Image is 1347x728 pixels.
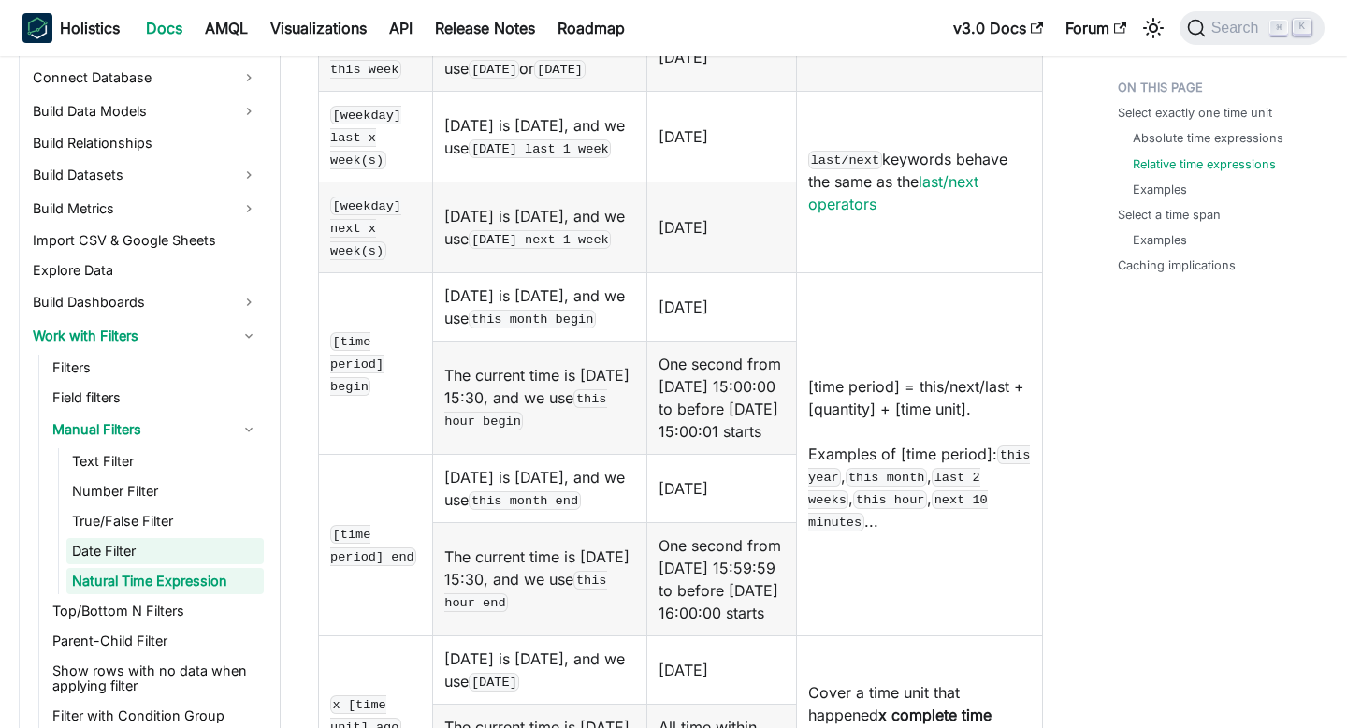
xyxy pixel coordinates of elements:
[1269,20,1288,36] kbd: ⌘
[66,538,264,564] a: Date Filter
[47,355,264,381] a: Filters
[27,194,264,224] a: Build Metrics
[1133,231,1187,249] a: Examples
[27,63,264,93] a: Connect Database
[647,182,797,272] td: [DATE]
[546,13,636,43] a: Roadmap
[47,628,264,654] a: Parent-Child Filter
[1133,181,1187,198] a: Examples
[330,106,401,169] code: [weekday] last x week(s)
[47,598,264,624] a: Top/Bottom N Filters
[47,658,264,699] a: Show rows with no data when applying filter
[27,287,264,317] a: Build Dashboards
[433,341,647,454] td: The current time is [DATE] 15:30, and we use
[66,508,264,534] a: True/False Filter
[330,332,384,396] code: [time period] begin
[647,22,797,91] td: [DATE]
[27,130,264,156] a: Build Relationships
[1054,13,1137,43] a: Forum
[853,490,927,509] code: this hour
[647,454,797,522] td: [DATE]
[27,96,264,126] a: Build Data Models
[433,22,647,91] td: [DATE] is [DATE], and we use or
[797,272,1043,635] td: [time period] = this/next/last + [quantity] + [time unit]. Examples of [time period]: , , , , ...
[647,522,797,635] td: One second from [DATE] 15:59:59 to before [DATE] 16:00:00 starts
[259,13,378,43] a: Visualizations
[647,635,797,704] td: [DATE]
[1118,104,1272,122] a: Select exactly one time unit
[433,454,647,522] td: [DATE] is [DATE], and we use
[27,227,264,254] a: Import CSV & Google Sheets
[66,568,264,594] a: Natural Time Expression
[469,139,611,158] code: [DATE] last 1 week
[469,310,596,328] code: this month begin
[194,13,259,43] a: AMQL
[797,91,1043,272] td: keywords behave the same as the
[66,448,264,474] a: Text Filter
[135,13,194,43] a: Docs
[1293,19,1311,36] kbd: K
[1133,155,1276,173] a: Relative time expressions
[469,673,519,692] code: [DATE]
[27,257,264,284] a: Explore Data
[424,13,546,43] a: Release Notes
[1133,129,1283,147] a: Absolute time expressions
[1118,256,1236,274] a: Caching implications
[330,37,401,79] code: [weekday] this week
[22,13,120,43] a: HolisticsHolistics
[647,91,797,182] td: [DATE]
[469,60,519,79] code: [DATE]
[942,13,1054,43] a: v3.0 Docs
[433,522,647,635] td: The current time is [DATE] 15:30, and we use
[66,478,264,504] a: Number Filter
[534,60,585,79] code: [DATE]
[22,13,52,43] img: Holistics
[1180,11,1325,45] button: Search (Command+K)
[60,17,120,39] b: Holistics
[808,151,882,169] code: last/next
[330,197,401,260] code: [weekday] next x week(s)
[433,91,647,182] td: [DATE] is [DATE], and we use
[469,230,611,249] code: [DATE] next 1 week
[378,13,424,43] a: API
[433,182,647,272] td: [DATE] is [DATE], and we use
[1118,206,1221,224] a: Select a time span
[1138,13,1168,43] button: Switch between dark and light mode (currently light mode)
[47,415,264,444] a: Manual Filters
[27,321,264,351] a: Work with Filters
[433,272,647,341] td: [DATE] is [DATE], and we use
[647,341,797,454] td: One second from [DATE] 15:00:00 to before [DATE] 15:00:01 starts
[47,385,264,411] a: Field filters
[433,635,647,704] td: [DATE] is [DATE], and we use
[469,491,580,510] code: this month end
[846,468,927,487] code: this month
[444,389,606,430] code: this hour begin
[647,272,797,341] td: [DATE]
[1206,20,1270,36] span: Search
[444,571,606,612] code: this hour end
[27,160,264,190] a: Build Datasets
